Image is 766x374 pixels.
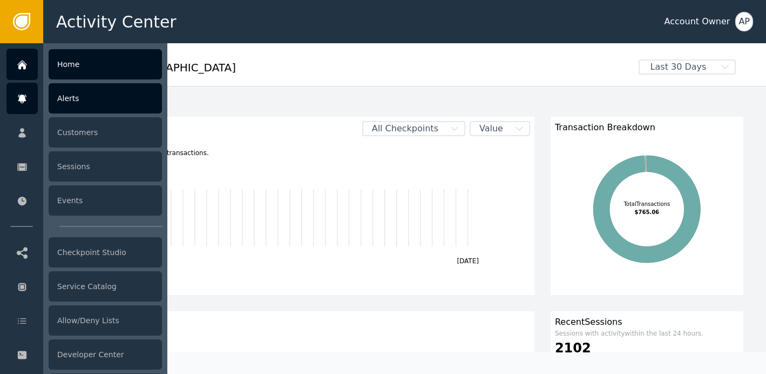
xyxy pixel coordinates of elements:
a: Customers [6,117,162,148]
button: AP [735,12,753,31]
div: Sessions [49,151,162,182]
tspan: Total Transactions [623,201,670,207]
a: Developer Center [6,339,162,370]
div: 2102 [555,338,739,358]
button: All Checkpoints [362,121,465,136]
text: [DATE] [457,257,479,265]
a: Alerts [6,83,162,114]
div: Customers [71,316,530,329]
span: Activity Center [56,10,177,34]
a: Service Catalog [6,271,162,302]
div: Customers [49,117,162,148]
div: Alerts [49,83,162,113]
a: Home [6,49,162,80]
span: Transaction Breakdown [555,121,655,134]
div: Sessions with activity within the last 24 hours. [555,329,739,338]
span: All Checkpoints [363,122,447,135]
span: Value [471,122,512,135]
button: Last 30 Days [631,59,743,75]
div: Developer Center [49,339,162,370]
span: Last 30 Days [640,61,717,74]
div: Account Owner [664,15,730,28]
div: Welcome , [GEOGRAPHIC_DATA] [66,59,631,83]
div: Allow/Deny Lists [49,305,162,336]
a: Checkpoint Studio [6,237,162,268]
div: Events [49,185,162,216]
div: Recent Sessions [555,316,739,329]
div: Service Catalog [49,271,162,302]
a: Events [6,185,162,216]
a: Allow/Deny Lists [6,305,162,336]
div: Home [49,49,162,79]
a: Sessions [6,151,162,182]
button: Value [470,121,530,136]
tspan: $765.06 [634,209,659,215]
div: Checkpoint Studio [49,237,162,268]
